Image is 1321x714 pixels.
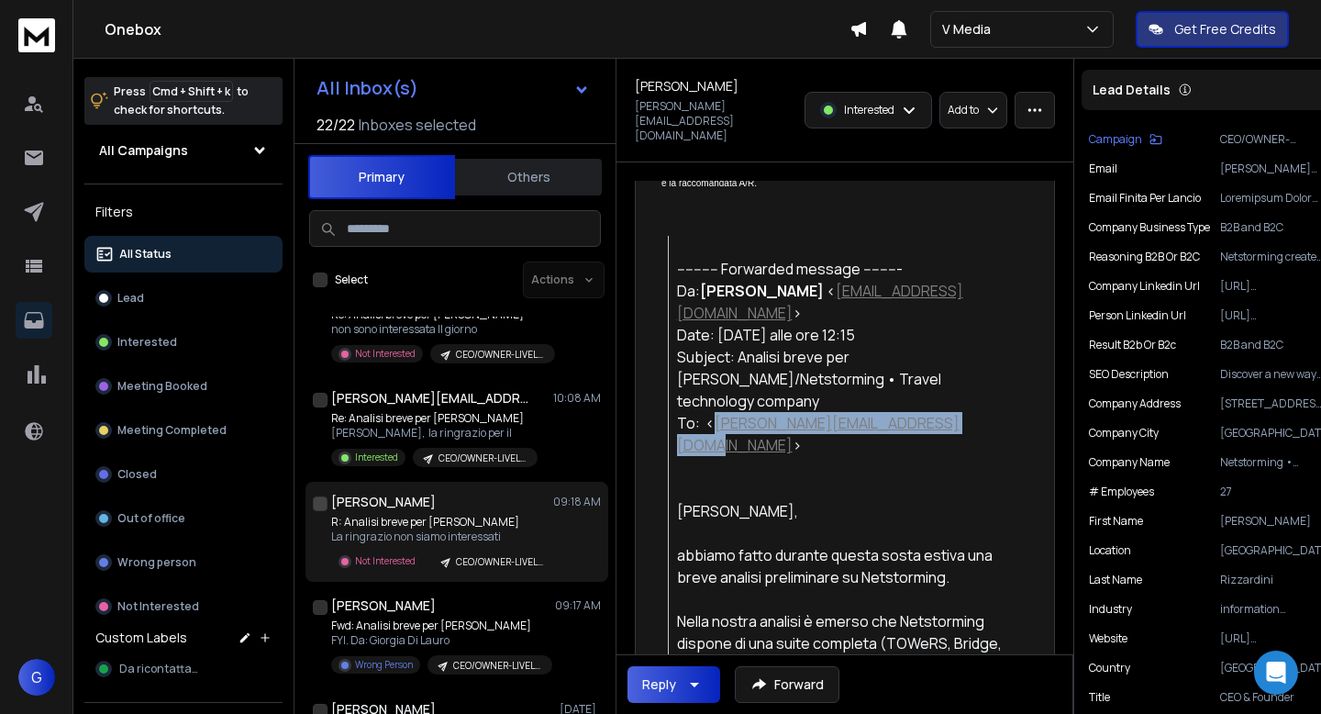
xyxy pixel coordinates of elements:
[84,500,283,537] button: Out of office
[355,658,413,672] p: Wrong Person
[117,423,227,438] p: Meeting Completed
[117,379,207,394] p: Meeting Booked
[18,18,55,52] img: logo
[438,452,527,465] p: CEO/OWNER-LIVELLO 3 - CONSAPEVOLE DEL PROBLEMA-PERSONALIZZAZIONI TARGET A-TEST 1
[677,258,1014,456] div: ---------- Forwarded message --------- Da: Date: [DATE] alle ore 12:15 Subject: Analisi breve per...
[84,236,283,273] button: All Status
[84,588,283,625] button: Not Interested
[84,412,283,449] button: Meeting Completed
[948,103,979,117] p: Add to
[117,467,157,482] p: Closed
[331,530,551,544] p: La ringrazio non siamo interessati
[1089,132,1142,147] p: Campaign
[1174,20,1276,39] p: Get Free Credits
[453,659,541,673] p: CEO/OWNER-LIVELLO 3 - CONSAPEVOLE DEL PROBLEMA-PERSONALIZZAZIONI TARGET A-TEST 1
[1089,543,1131,558] p: location
[1089,220,1210,235] p: Company Business Type
[627,666,720,703] button: Reply
[355,554,416,568] p: Not Interested
[331,515,551,530] p: R: Analisi breve per [PERSON_NAME]
[84,456,283,493] button: Closed
[456,348,544,362] p: CEO/OWNER-LIVELLO 3 - CONSAPEVOLE DEL PROBLEMA-PERSONALIZZAZIONI TARGET A-TEST 1
[308,155,455,199] button: Primary
[1093,81,1171,99] p: Lead Details
[99,141,188,160] h1: All Campaigns
[359,114,476,136] h3: Inboxes selected
[84,651,283,687] button: Da ricontattare
[331,597,436,615] h1: [PERSON_NAME]
[119,662,202,676] span: Da ricontattare
[1089,455,1170,470] p: Company Name
[316,114,355,136] span: 22 / 22
[1089,338,1176,352] p: Result b2b or b2c
[355,347,416,361] p: Not Interested
[1089,132,1162,147] button: Campaign
[1089,426,1159,441] p: Company City
[1089,573,1142,587] p: Last Name
[1089,162,1117,176] p: Email
[331,426,538,441] p: [PERSON_NAME], la ringrazio per il
[18,659,55,696] button: G
[117,555,196,570] p: Wrong person
[677,413,960,455] a: [PERSON_NAME][EMAIL_ADDRESS][DOMAIN_NAME]
[1089,485,1154,499] p: # Employees
[1089,690,1110,705] p: title
[84,544,283,581] button: Wrong person
[700,281,824,301] b: [PERSON_NAME]
[331,322,551,337] p: non sono interessata Il giorno
[635,77,738,95] h1: [PERSON_NAME]
[84,280,283,317] button: Lead
[642,675,676,694] div: Reply
[117,335,177,350] p: Interested
[302,70,605,106] button: All Inbox(s)
[553,391,601,406] p: 10:08 AM
[1136,11,1289,48] button: Get Free Credits
[84,132,283,169] button: All Campaigns
[1089,367,1169,382] p: SEO Description
[1089,191,1201,206] p: email finita per lancio
[316,79,418,97] h1: All Inbox(s)
[456,555,544,569] p: CEO/OWNER-LIVELLO 3 - CONSAPEVOLE DEL PROBLEMA-PERSONALIZZAZIONI TARGET A-TEST 1
[1089,602,1132,617] p: industry
[844,103,894,117] p: Interested
[1089,661,1130,675] p: Country
[331,389,533,407] h1: [PERSON_NAME][EMAIL_ADDRESS][DOMAIN_NAME]
[1089,514,1143,529] p: First Name
[331,493,436,511] h1: [PERSON_NAME]
[553,495,601,509] p: 09:18 AM
[1254,651,1298,695] div: Open Intercom Messenger
[114,83,249,119] p: Press to check for shortcuts.
[635,99,794,143] p: [PERSON_NAME][EMAIL_ADDRESS][DOMAIN_NAME]
[105,18,849,40] h1: Onebox
[735,666,839,703] button: Forward
[1089,250,1200,264] p: Reasoning B2B or B2C
[119,247,172,262] p: All Status
[555,598,601,613] p: 09:17 AM
[942,20,998,39] p: V Media
[335,273,368,287] label: Select
[117,599,199,614] p: Not Interested
[117,291,144,306] p: Lead
[117,511,185,526] p: Out of office
[677,281,963,323] a: [EMAIL_ADDRESS][DOMAIN_NAME]
[331,411,538,426] p: Re: Analisi breve per [PERSON_NAME]
[95,629,187,647] h3: Custom Labels
[331,619,551,633] p: Fwd: Analisi breve per [PERSON_NAME]
[1089,631,1127,646] p: website
[84,199,283,225] h3: Filters
[355,451,398,464] p: Interested
[1089,308,1186,323] p: Person Linkedin Url
[455,157,602,197] button: Others
[331,633,551,648] p: FYI. Da: Giorgia Di Lauro
[84,368,283,405] button: Meeting Booked
[84,324,283,361] button: Interested
[677,281,963,323] span: < >
[1089,279,1200,294] p: Company Linkedin Url
[150,81,233,102] span: Cmd + Shift + k
[1089,396,1181,411] p: Company Address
